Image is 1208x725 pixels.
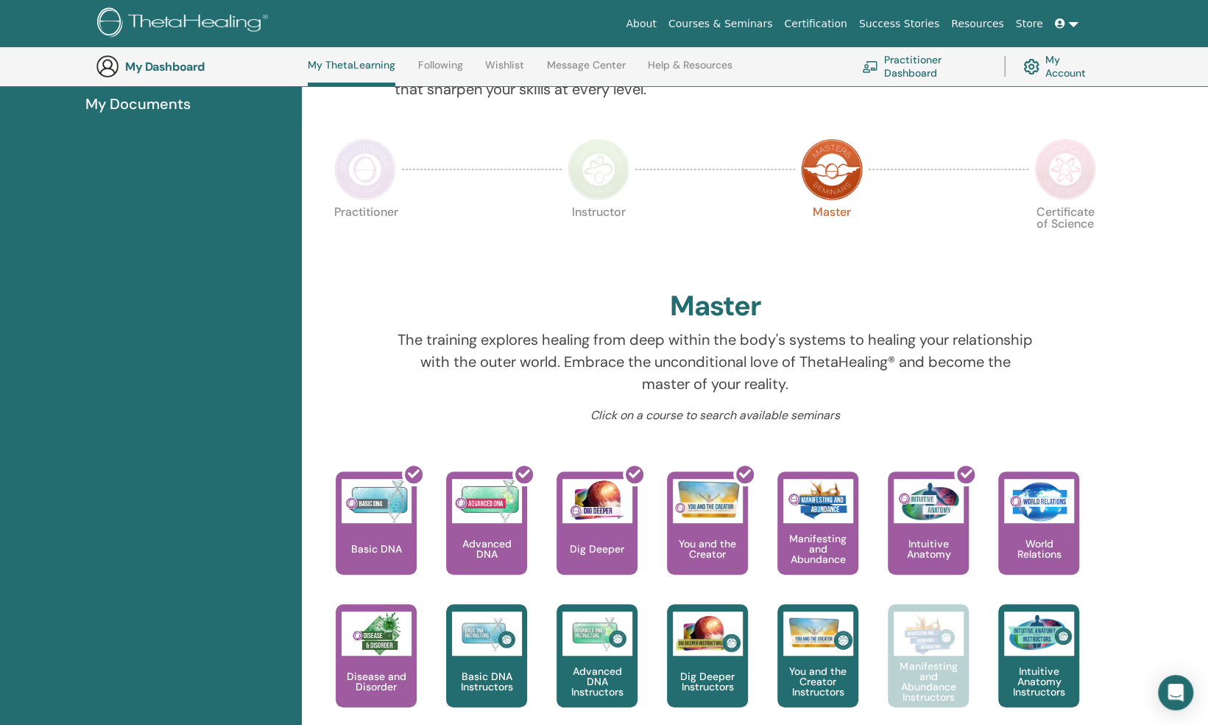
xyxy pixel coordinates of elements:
img: Intuitive Anatomy Instructors [1004,612,1074,656]
a: Intuitive Anatomy Intuitive Anatomy [888,472,969,604]
h3: My Dashboard [125,60,272,74]
a: Dig Deeper Dig Deeper [557,472,637,604]
a: Wishlist [485,59,524,83]
a: You and the Creator You and the Creator [667,472,748,604]
img: Advanced DNA Instructors [562,612,632,656]
img: Practitioner [334,139,396,200]
p: Master [801,206,863,268]
a: Resources [945,10,1010,38]
p: Manifesting and Abundance Instructors [888,661,969,702]
p: Practitioner [334,206,396,268]
p: Intuitive Anatomy [888,539,969,559]
img: chalkboard-teacher.svg [862,60,878,72]
p: World Relations [998,539,1079,559]
a: Practitioner Dashboard [862,50,986,83]
p: Advanced DNA [446,539,527,559]
a: Courses & Seminars [663,10,779,38]
p: You and the Creator Instructors [777,666,858,697]
img: Basic DNA [342,479,412,523]
a: Manifesting and Abundance Manifesting and Abundance [777,472,858,604]
p: The training explores healing from deep within the body's systems to healing your relationship wi... [395,329,1036,395]
a: Help & Resources [648,59,732,83]
a: Following [418,59,463,83]
a: About [620,10,662,38]
img: cog.svg [1023,55,1039,78]
p: Basic DNA Instructors [446,671,527,692]
p: Click on a course to search available seminars [395,407,1036,424]
img: Basic DNA Instructors [452,612,522,656]
p: Manifesting and Abundance [777,533,858,564]
img: Manifesting and Abundance [783,479,853,523]
p: Intuitive Anatomy Instructors [998,666,1079,697]
a: Success Stories [853,10,945,38]
a: World Relations World Relations [998,472,1079,604]
h2: Master [670,290,761,323]
img: generic-user-icon.jpg [96,55,119,78]
img: Manifesting and Abundance Instructors [894,612,964,656]
div: Open Intercom Messenger [1158,675,1193,710]
img: Disease and Disorder [342,612,412,656]
img: You and the Creator Instructors [783,612,853,656]
p: Instructor [568,206,629,268]
p: Dig Deeper Instructors [667,671,748,692]
a: Advanced DNA Advanced DNA [446,472,527,604]
img: logo.png [97,7,273,41]
img: Master [801,139,863,200]
a: My ThetaLearning [308,59,395,86]
img: Intuitive Anatomy [894,479,964,523]
img: Advanced DNA [452,479,522,523]
img: Dig Deeper [562,479,632,523]
p: Dig Deeper [564,544,630,554]
a: Message Center [547,59,626,83]
span: My Documents [85,93,191,115]
img: Certificate of Science [1034,139,1096,200]
img: You and the Creator [673,479,743,519]
a: Basic DNA Basic DNA [336,472,417,604]
p: Disease and Disorder [336,671,417,692]
a: Certification [778,10,852,38]
img: World Relations [1004,479,1074,523]
img: Dig Deeper Instructors [673,612,743,656]
p: Advanced DNA Instructors [557,666,637,697]
a: My Account [1023,50,1098,83]
a: Store [1010,10,1049,38]
img: Instructor [568,139,629,200]
p: Certificate of Science [1034,206,1096,268]
p: You and the Creator [667,539,748,559]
